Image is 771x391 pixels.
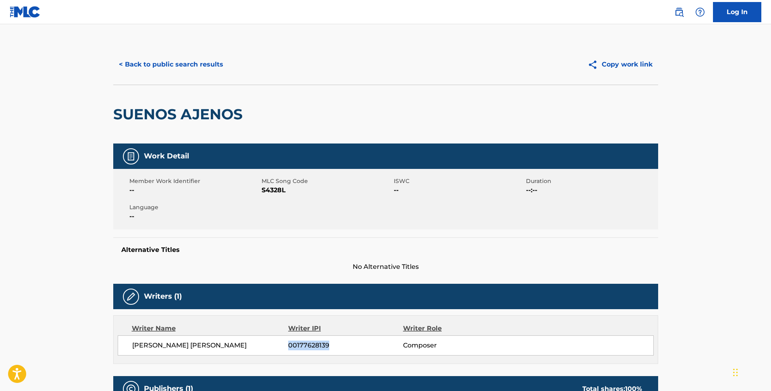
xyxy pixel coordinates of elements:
[129,177,260,185] span: Member Work Identifier
[262,177,392,185] span: MLC Song Code
[126,152,136,161] img: Work Detail
[129,212,260,221] span: --
[288,324,403,333] div: Writer IPI
[674,7,684,17] img: search
[129,203,260,212] span: Language
[394,185,524,195] span: --
[526,177,656,185] span: Duration
[733,360,738,385] div: Drag
[144,292,182,301] h5: Writers (1)
[403,341,507,350] span: Composer
[132,324,289,333] div: Writer Name
[731,352,771,391] iframe: Chat Widget
[129,185,260,195] span: --
[144,152,189,161] h5: Work Detail
[695,7,705,17] img: help
[132,341,289,350] span: [PERSON_NAME] [PERSON_NAME]
[671,4,687,20] a: Public Search
[582,54,658,75] button: Copy work link
[262,185,392,195] span: S4328L
[526,185,656,195] span: --:--
[288,341,403,350] span: 00177628139
[126,292,136,302] img: Writers
[713,2,761,22] a: Log In
[121,246,650,254] h5: Alternative Titles
[588,60,602,70] img: Copy work link
[403,324,507,333] div: Writer Role
[692,4,708,20] div: Help
[113,54,229,75] button: < Back to public search results
[394,177,524,185] span: ISWC
[10,6,41,18] img: MLC Logo
[113,105,247,123] h2: SUENOS AJENOS
[113,262,658,272] span: No Alternative Titles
